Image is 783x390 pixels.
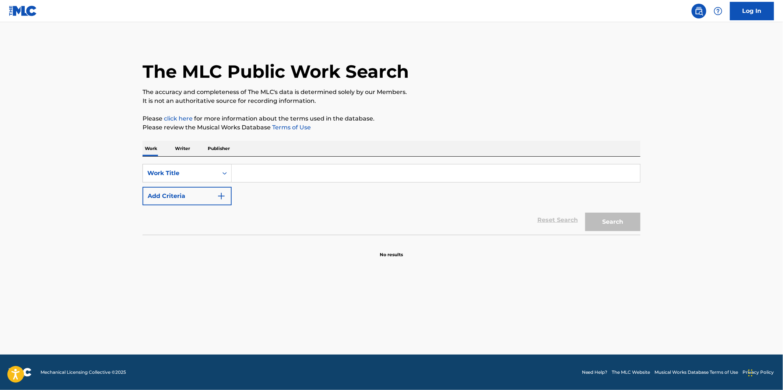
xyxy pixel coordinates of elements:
a: Musical Works Database Terms of Use [655,369,738,376]
img: MLC Logo [9,6,37,16]
div: Work Title [147,169,214,178]
iframe: Chat Widget [746,355,783,390]
img: 9d2ae6d4665cec9f34b9.svg [217,192,226,201]
p: Please review the Musical Works Database [143,123,640,132]
h1: The MLC Public Work Search [143,60,409,83]
button: Add Criteria [143,187,232,205]
p: No results [380,243,403,258]
p: Work [143,141,159,156]
a: Public Search [692,4,706,18]
div: Help [711,4,726,18]
p: Writer [173,141,192,156]
p: Publisher [206,141,232,156]
p: The accuracy and completeness of The MLC's data is determined solely by our Members. [143,88,640,97]
form: Search Form [143,164,640,235]
span: Mechanical Licensing Collective © 2025 [41,369,126,376]
div: Drag [748,362,753,384]
a: The MLC Website [612,369,650,376]
img: help [714,7,723,15]
img: search [695,7,703,15]
a: Privacy Policy [743,369,774,376]
a: Terms of Use [271,124,311,131]
a: Log In [730,2,774,20]
p: Please for more information about the terms used in the database. [143,114,640,123]
a: Need Help? [582,369,608,376]
a: click here [164,115,193,122]
img: logo [9,368,32,377]
p: It is not an authoritative source for recording information. [143,97,640,105]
